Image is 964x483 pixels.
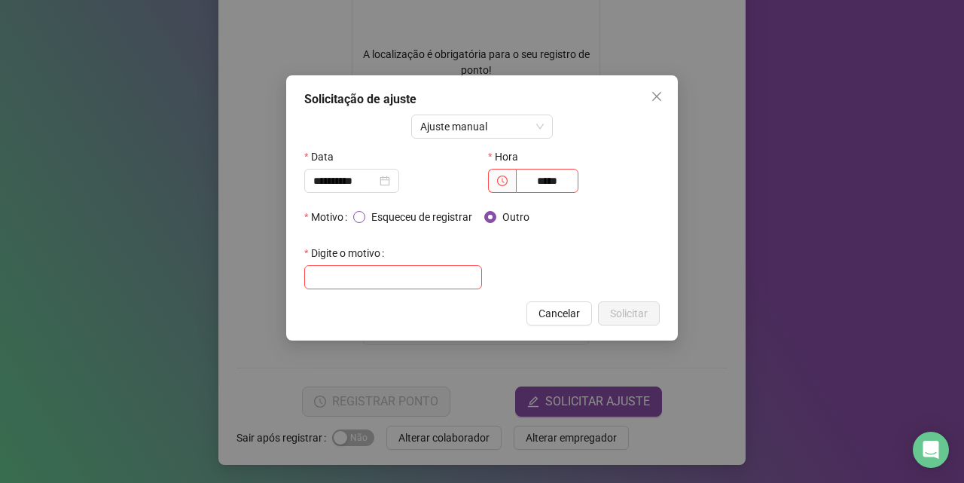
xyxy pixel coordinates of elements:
[645,84,669,109] button: Close
[913,432,949,468] div: Open Intercom Messenger
[538,305,580,322] span: Cancelar
[497,176,508,186] span: clock-circle
[496,209,535,225] span: Outro
[420,115,545,138] span: Ajuste manual
[304,145,343,169] label: Data
[651,90,663,102] span: close
[488,145,528,169] label: Hora
[304,205,353,229] label: Motivo
[304,241,390,265] label: Digite o motivo
[598,301,660,326] button: Solicitar
[304,90,660,109] div: Solicitação de ajuste
[365,209,478,225] span: Esqueceu de registrar
[526,301,592,326] button: Cancelar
